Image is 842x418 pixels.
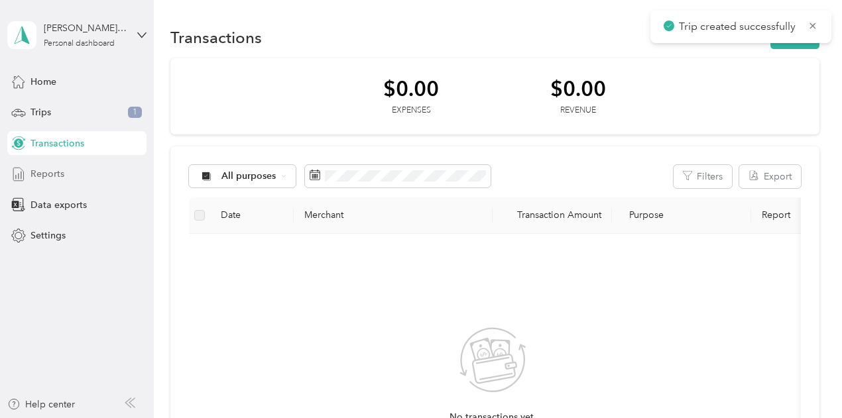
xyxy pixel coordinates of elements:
[674,165,732,188] button: Filters
[623,209,664,221] span: Purpose
[44,40,115,48] div: Personal dashboard
[170,30,262,44] h1: Transactions
[383,105,439,117] div: Expenses
[768,344,842,418] iframe: Everlance-gr Chat Button Frame
[30,75,56,89] span: Home
[550,105,606,117] div: Revenue
[550,77,606,100] div: $0.00
[128,107,142,119] span: 1
[383,77,439,100] div: $0.00
[7,397,75,411] button: Help center
[30,198,87,212] span: Data exports
[739,165,801,188] button: Export
[294,197,493,234] th: Merchant
[221,172,276,181] span: All purposes
[30,136,84,150] span: Transactions
[679,19,798,35] p: Trip created successfully
[30,229,66,242] span: Settings
[44,21,127,35] div: [PERSON_NAME][EMAIL_ADDRESS][DOMAIN_NAME]
[493,197,612,234] th: Transaction Amount
[30,167,64,181] span: Reports
[30,105,51,119] span: Trips
[210,197,294,234] th: Date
